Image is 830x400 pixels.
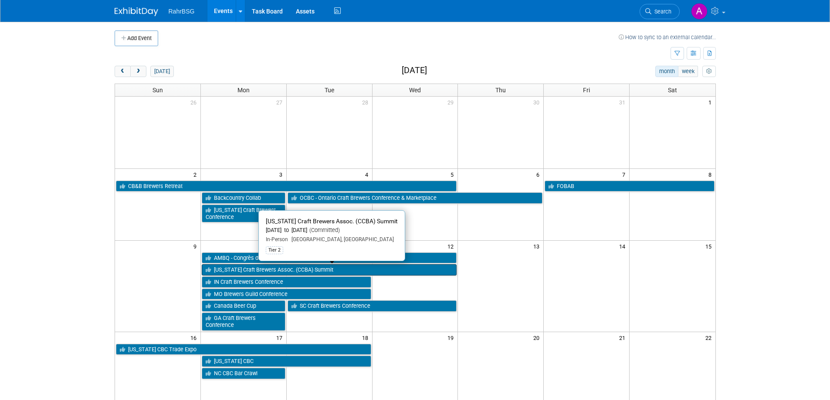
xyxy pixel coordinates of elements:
span: 26 [190,97,200,108]
a: NC CBC Bar Crawl [202,368,285,379]
button: prev [115,66,131,77]
a: Backcountry Collab [202,192,285,204]
span: 27 [275,97,286,108]
span: [GEOGRAPHIC_DATA], [GEOGRAPHIC_DATA] [288,236,394,242]
span: 22 [705,332,715,343]
span: 1 [708,97,715,108]
a: AMBQ - Congrès des microbrasseries du Québec [202,252,457,264]
span: 4 [364,169,372,180]
span: 14 [618,241,629,252]
div: Tier 2 [266,246,283,254]
span: RahrBSG [169,8,195,15]
span: 21 [618,332,629,343]
button: month [655,66,678,77]
a: MO Brewers Guild Conference [202,289,371,300]
span: 2 [193,169,200,180]
span: 30 [532,97,543,108]
a: IN Craft Brewers Conference [202,276,371,288]
a: OCBC - Ontario Craft Brewers Conference & Marketplace [288,192,543,204]
a: SC Craft Brewers Conference [288,300,457,312]
span: 16 [190,332,200,343]
span: 17 [275,332,286,343]
span: 29 [447,97,457,108]
button: next [130,66,146,77]
a: [US_STATE] CBC Trade Expo [116,344,371,355]
span: 8 [708,169,715,180]
a: [US_STATE] CBC [202,356,371,367]
span: 19 [447,332,457,343]
a: [US_STATE] Craft Brewers Assoc. (CCBA) Summit [202,264,457,276]
span: 9 [193,241,200,252]
img: Anna-Lisa Brewer [691,3,708,20]
span: Wed [409,87,421,94]
span: 18 [361,332,372,343]
button: myCustomButton [702,66,715,77]
span: [US_STATE] Craft Brewers Assoc. (CCBA) Summit [266,218,398,225]
a: How to sync to an external calendar... [619,34,716,40]
button: week [678,66,698,77]
i: Personalize Calendar [706,69,712,74]
a: [US_STATE] Craft Brewers Conference [202,205,285,222]
span: 3 [278,169,286,180]
h2: [DATE] [402,66,427,75]
span: 5 [450,169,457,180]
span: (Committed) [307,227,340,233]
button: [DATE] [150,66,173,77]
span: Mon [237,87,250,94]
a: GA Craft Brewers Conference [202,313,285,330]
span: 15 [705,241,715,252]
span: Fri [583,87,590,94]
span: Tue [325,87,334,94]
span: 28 [361,97,372,108]
span: 7 [621,169,629,180]
a: Canada Beer Cup [202,300,285,312]
a: Search [640,4,680,19]
span: 12 [447,241,457,252]
span: In-Person [266,236,288,242]
button: Add Event [115,30,158,46]
a: CB&B Brewers Retreat [116,181,457,192]
span: 13 [532,241,543,252]
span: 6 [535,169,543,180]
span: 31 [618,97,629,108]
span: 20 [532,332,543,343]
img: ExhibitDay [115,7,158,16]
span: Sun [152,87,163,94]
span: Thu [495,87,506,94]
span: Sat [668,87,677,94]
a: FOBAB [545,181,714,192]
span: Search [651,8,671,15]
div: [DATE] to [DATE] [266,227,398,234]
